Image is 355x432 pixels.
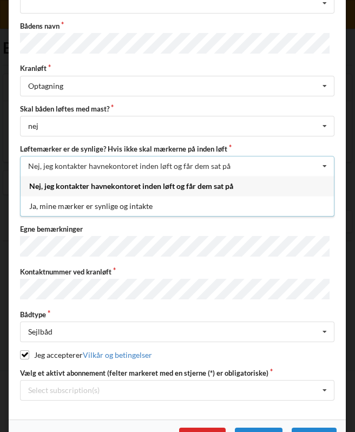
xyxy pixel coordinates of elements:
label: Løftemærker er de synlige? Hvis ikke skal mærkerne på inden løft [20,144,334,154]
label: Kranløft [20,63,334,73]
label: Egne bemærkninger [20,224,334,234]
label: Kontaktnummer ved kranløft [20,267,334,277]
label: Bådtype [20,310,334,319]
label: Skal båden løftes med mast? [20,104,334,114]
div: Nej, jeg kontakter havnekontoret inden løft og får dem sat på [28,162,231,170]
label: Vælg et aktivt abonnement (felter markeret med en stjerne (*) er obligatoriske) [20,368,334,378]
div: Nej, jeg kontakter havnekontoret inden løft og får dem sat på [21,176,334,196]
div: Sejlbåd [28,328,52,336]
div: Ja, mine mærker er synlige og intakte [21,196,334,216]
div: Select subscription(s) [28,385,100,395]
label: Jeg accepterer [20,350,152,359]
div: nej [28,122,38,130]
div: Optagning [28,82,63,90]
label: Bådens navn [20,21,334,31]
a: Vilkår og betingelser [83,350,152,359]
